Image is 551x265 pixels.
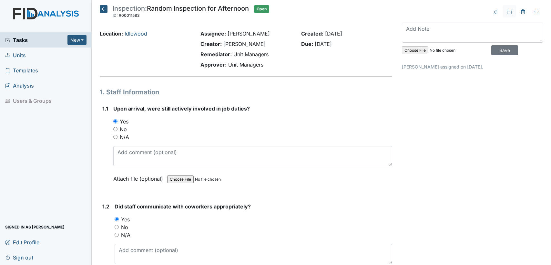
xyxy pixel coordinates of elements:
[228,30,270,37] span: [PERSON_NAME]
[223,41,266,47] span: [PERSON_NAME]
[233,51,269,58] span: Unit Managers
[402,63,543,70] p: [PERSON_NAME] assigned on [DATE].
[254,5,269,13] span: Open
[113,105,250,112] span: Upon arrival, were still actively involved in job duties?
[113,5,147,12] span: Inspection:
[102,105,108,112] label: 1.1
[200,51,232,58] strong: Remediator:
[121,231,130,239] label: N/A
[491,45,518,55] input: Save
[113,171,166,183] label: Attach file (optional)
[5,50,26,60] span: Units
[5,222,65,232] span: Signed in as [PERSON_NAME]
[200,30,226,37] strong: Assignee:
[121,216,130,223] label: Yes
[315,41,332,47] span: [DATE]
[5,80,34,90] span: Analysis
[113,13,118,18] span: ID:
[5,252,33,262] span: Sign out
[100,30,123,37] strong: Location:
[115,217,119,221] input: Yes
[113,119,117,123] input: Yes
[228,61,263,68] span: Unit Managers
[102,203,109,210] label: 1.2
[5,237,39,247] span: Edit Profile
[115,233,119,237] input: N/A
[113,127,117,131] input: No
[121,223,128,231] label: No
[120,125,127,133] label: No
[301,41,313,47] strong: Due:
[200,61,227,68] strong: Approver:
[67,35,87,45] button: New
[115,203,251,210] span: Did staff communicate with coworkers appropriately?
[113,5,249,19] div: Random Inspection for Afternoon
[5,65,38,75] span: Templates
[301,30,323,37] strong: Created:
[120,133,129,141] label: N/A
[325,30,342,37] span: [DATE]
[200,41,222,47] strong: Creator:
[115,225,119,229] input: No
[113,135,117,139] input: N/A
[120,118,128,125] label: Yes
[119,13,140,18] span: #00011583
[100,87,392,97] h1: 1. Staff Information
[5,36,67,44] a: Tasks
[125,30,147,37] a: Idlewood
